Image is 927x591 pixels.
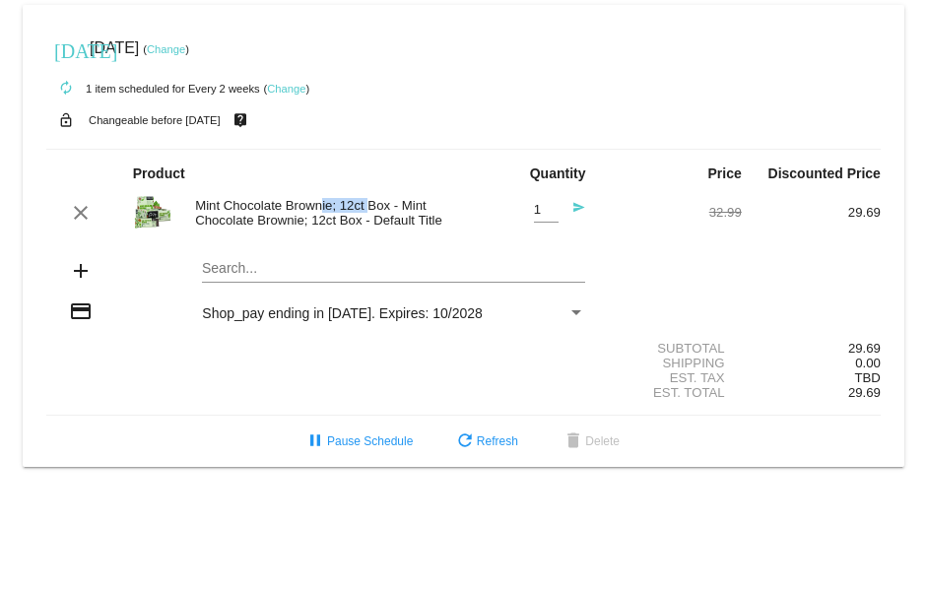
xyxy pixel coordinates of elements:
[534,203,559,218] input: Quantity
[185,198,463,228] div: Mint Chocolate Brownie; 12ct Box - Mint Chocolate Brownie; 12ct Box - Default Title
[848,385,881,400] span: 29.69
[143,43,189,55] small: ( )
[46,83,260,95] small: 1 item scheduled for Every 2 weeks
[89,114,221,126] small: Changeable before [DATE]
[562,201,585,225] mat-icon: send
[453,434,518,448] span: Refresh
[133,191,172,230] img: MintBrownieMain-NEW.jpg
[147,43,185,55] a: Change
[603,370,742,385] div: Est. Tax
[267,83,305,95] a: Change
[288,424,429,459] button: Pause Schedule
[69,299,93,323] mat-icon: credit_card
[603,356,742,370] div: Shipping
[54,37,78,61] mat-icon: [DATE]
[69,201,93,225] mat-icon: clear
[202,305,483,321] span: Shop_pay ending in [DATE]. Expires: 10/2028
[603,341,742,356] div: Subtotal
[603,205,742,220] div: 32.99
[768,165,881,181] strong: Discounted Price
[546,424,635,459] button: Delete
[69,259,93,283] mat-icon: add
[133,165,185,181] strong: Product
[742,205,881,220] div: 29.69
[54,107,78,133] mat-icon: lock_open
[708,165,742,181] strong: Price
[855,370,881,385] span: TBD
[437,424,534,459] button: Refresh
[229,107,252,133] mat-icon: live_help
[202,305,585,321] mat-select: Payment Method
[54,77,78,100] mat-icon: autorenew
[562,434,620,448] span: Delete
[264,83,310,95] small: ( )
[562,430,585,454] mat-icon: delete
[303,434,413,448] span: Pause Schedule
[202,261,585,277] input: Search...
[855,356,881,370] span: 0.00
[530,165,586,181] strong: Quantity
[742,341,881,356] div: 29.69
[303,430,327,454] mat-icon: pause
[453,430,477,454] mat-icon: refresh
[603,385,742,400] div: Est. Total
